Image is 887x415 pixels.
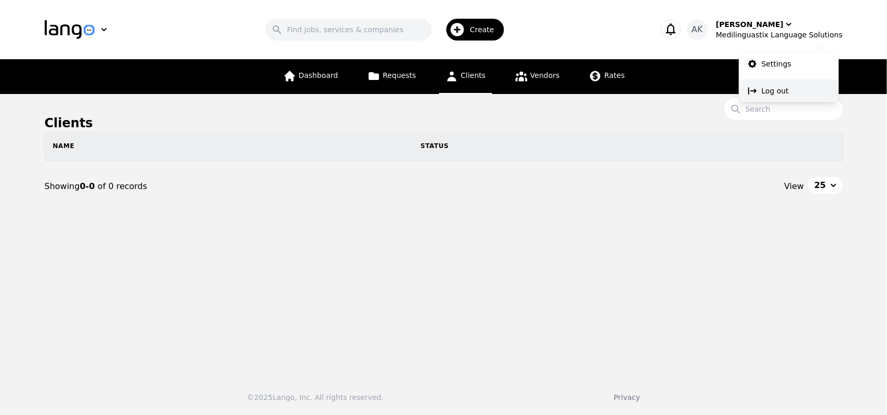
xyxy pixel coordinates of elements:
[716,19,784,30] div: [PERSON_NAME]
[762,59,791,69] p: Settings
[509,59,566,94] a: Vendors
[582,59,631,94] a: Rates
[604,71,625,79] span: Rates
[412,131,842,160] th: Status
[724,98,843,120] input: Search
[277,59,345,94] a: Dashboard
[808,177,842,194] button: 25
[470,24,501,35] span: Create
[266,19,432,41] input: Find jobs, services & companies
[45,180,444,193] div: Showing of 0 records
[762,86,789,96] p: Log out
[299,71,338,79] span: Dashboard
[383,71,416,79] span: Requests
[45,115,843,131] h1: Clients
[432,15,510,45] button: Create
[716,30,843,40] div: Medilinguastix Language Solutions
[45,20,95,39] img: Logo
[361,59,422,94] a: Requests
[45,161,843,212] nav: Page navigation
[692,23,703,36] span: AK
[814,179,826,192] span: 25
[247,392,383,403] div: © 2025 Lango, Inc. All rights reserved.
[439,59,492,94] a: Clients
[461,71,486,79] span: Clients
[614,393,640,401] a: Privacy
[80,181,97,191] span: 0-0
[531,71,560,79] span: Vendors
[687,19,843,40] button: AK[PERSON_NAME]Medilinguastix Language Solutions
[45,131,413,160] th: Name
[784,180,804,193] span: View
